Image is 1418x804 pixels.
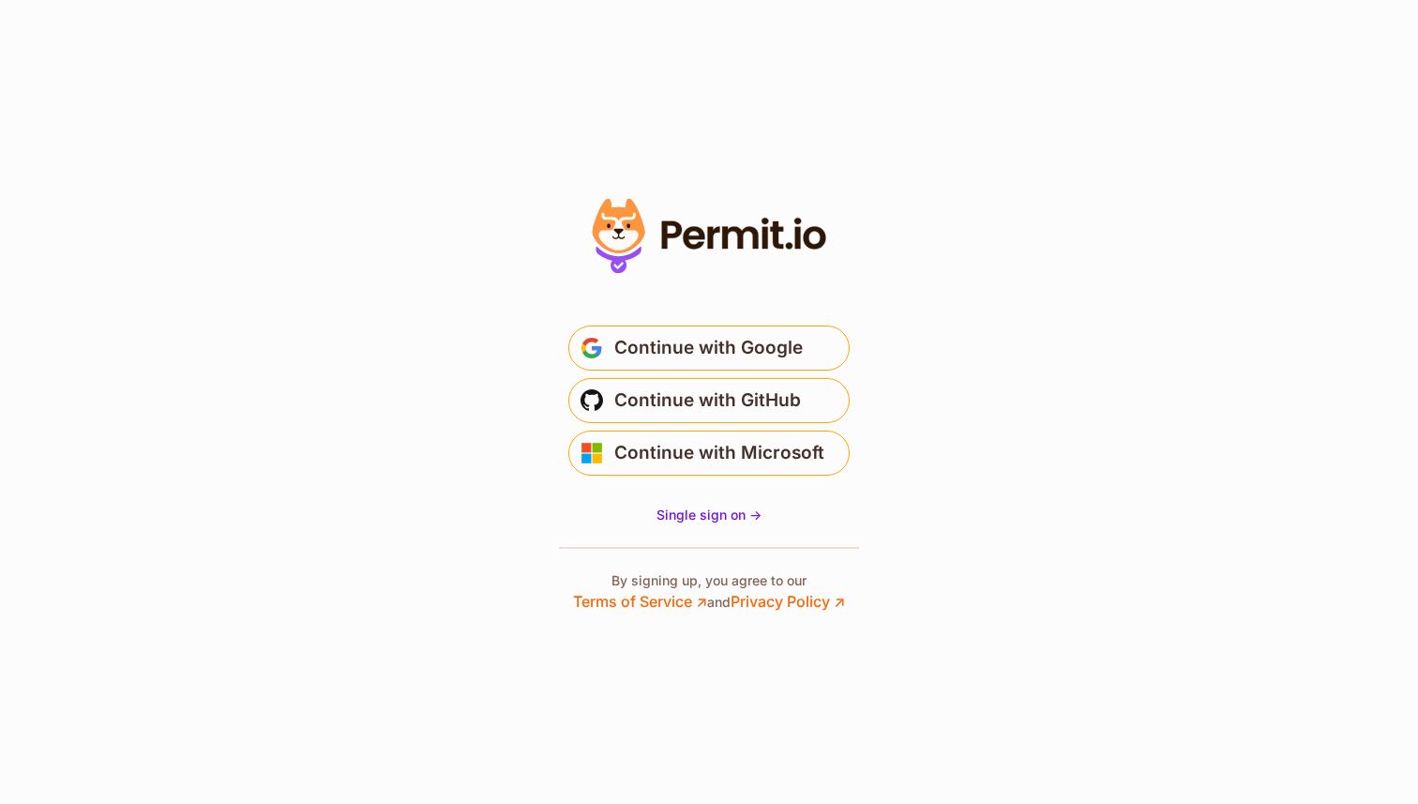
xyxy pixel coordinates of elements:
[568,431,850,476] button: Continue with Microsoft
[573,592,707,611] a: Terms of Service ↗
[614,438,824,468] span: Continue with Microsoft
[656,506,762,524] a: Single sign on ->
[731,592,845,611] a: Privacy Policy ↗
[614,386,801,416] span: Continue with GitHub
[656,507,762,523] span: Single sign on ->
[614,333,803,363] span: Continue with Google
[568,326,850,371] button: Continue with Google
[568,378,850,423] button: Continue with GitHub
[573,571,845,613] p: By signing up, you agree to our and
